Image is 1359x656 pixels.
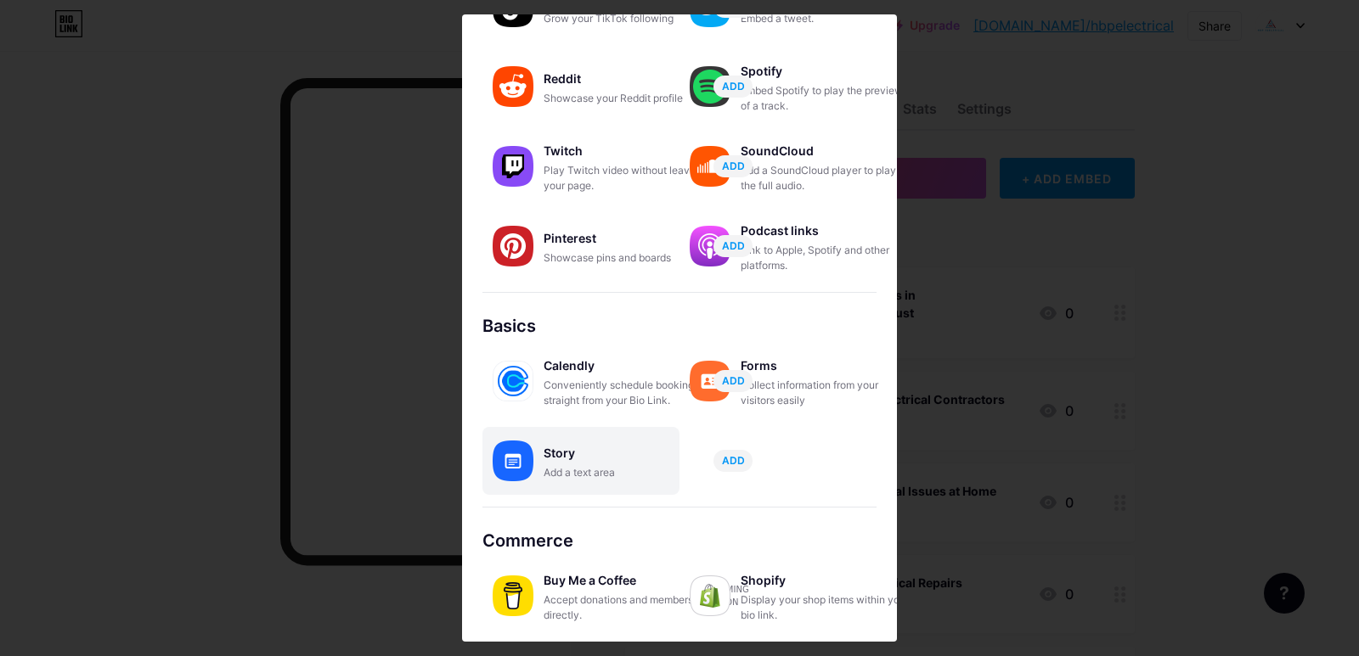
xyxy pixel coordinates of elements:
[741,83,911,114] div: Embed Spotify to play the preview of a track.
[713,370,753,392] button: ADD
[741,243,911,273] div: Link to Apple, Spotify and other platforms.
[544,441,713,465] div: Story
[741,11,911,26] div: Embed a tweet.
[544,592,713,623] div: Accept donations and memberships directly.
[722,159,745,173] span: ADD
[741,354,911,378] div: Forms
[493,226,533,266] img: pinterest
[690,361,730,401] img: forms
[741,163,911,193] div: Add a SoundCloud player to play the full audio.
[722,453,745,468] span: ADD
[690,66,730,107] img: spotify
[544,465,713,480] div: Add a text area
[493,361,533,401] img: calendly
[544,227,713,250] div: Pinterest
[493,66,533,107] img: reddit
[713,235,753,257] button: ADD
[741,569,911,592] div: Shopify
[544,378,713,408] div: Conveniently schedule bookings straight from your Bio Link.
[493,575,533,616] img: buymeacoffee
[741,219,911,243] div: Podcast links
[741,139,911,163] div: SoundCloud
[722,373,745,388] span: ADD
[544,569,713,592] div: Buy Me a Coffee
[493,440,533,481] img: story
[713,76,753,98] button: ADD
[741,59,911,83] div: Spotify
[544,354,713,378] div: Calendly
[482,528,877,553] div: Commerce
[690,146,730,187] img: soundcloud
[482,313,877,339] div: Basics
[741,378,911,408] div: Collect information from your visitors easily
[544,91,713,106] div: Showcase your Reddit profile
[544,139,713,163] div: Twitch
[722,79,745,93] span: ADD
[493,146,533,187] img: twitch
[690,575,730,616] img: shopify
[690,226,730,266] img: podcastlinks
[713,155,753,177] button: ADD
[544,250,713,266] div: Showcase pins and boards
[544,163,713,193] div: Play Twitch video without leaving your page.
[722,238,745,253] span: ADD
[544,67,713,91] div: Reddit
[544,11,713,26] div: Grow your TikTok following
[741,592,911,623] div: Display your shop items within your bio link.
[713,450,753,472] button: ADD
